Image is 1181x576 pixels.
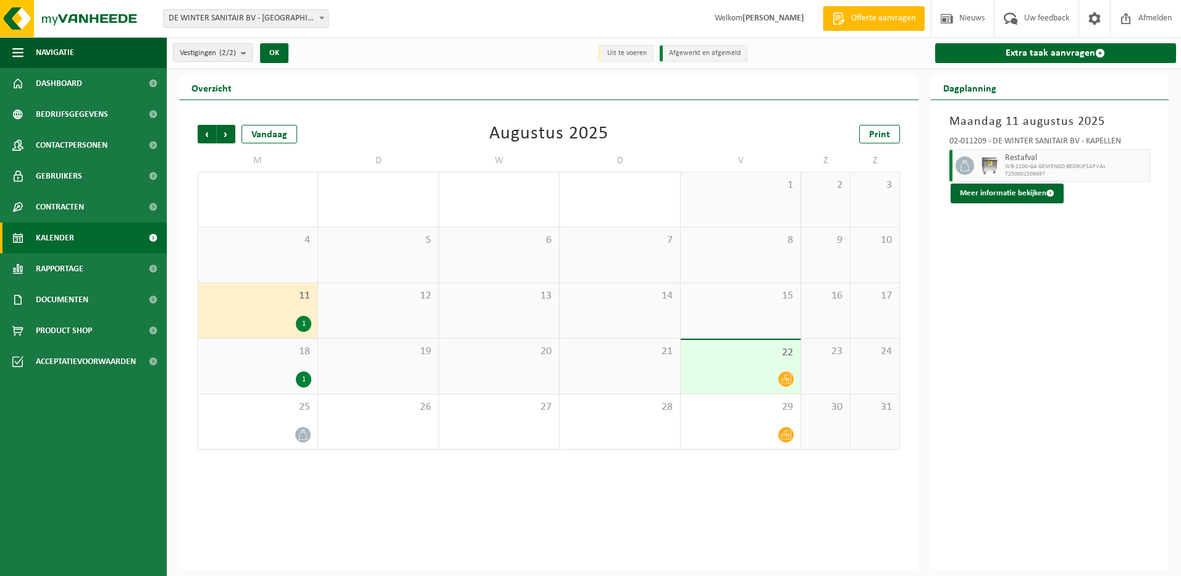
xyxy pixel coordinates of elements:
h3: Maandag 11 augustus 2025 [949,112,1151,131]
td: D [318,150,439,172]
span: 21 [566,345,673,358]
span: 25 [204,400,311,414]
span: 17 [857,289,893,303]
span: Bedrijfsgegevens [36,99,108,130]
span: Gebruikers [36,161,82,192]
span: Navigatie [36,37,74,68]
strong: [PERSON_NAME] [742,14,804,23]
td: Z [801,150,851,172]
span: 15 [687,289,794,303]
span: 6 [445,234,553,247]
a: Print [859,125,900,143]
div: 1 [296,316,311,332]
span: 12 [324,289,432,303]
td: V [681,150,801,172]
button: Vestigingen(2/2) [173,43,253,62]
span: 7 [566,234,673,247]
span: 28 [566,400,673,414]
div: 02-011209 - DE WINTER SANITAIR BV - KAPELLEN [949,137,1151,150]
span: 8 [687,234,794,247]
h2: Overzicht [179,75,244,100]
span: 29 [687,400,794,414]
span: T250001506697 [1005,171,1147,178]
span: WB-1100-GA GEMENGD BEDRIJFSAFVAL [1005,163,1147,171]
li: Uit te voeren [598,45,654,62]
td: Z [851,150,900,172]
span: 16 [807,289,844,303]
li: Afgewerkt en afgemeld [660,45,747,62]
span: Acceptatievoorwaarden [36,346,136,377]
span: Documenten [36,284,88,315]
span: 20 [445,345,553,358]
span: 18 [204,345,311,358]
span: 23 [807,345,844,358]
span: 26 [324,400,432,414]
span: Vorige [198,125,216,143]
span: 10 [857,234,893,247]
span: 9 [807,234,844,247]
img: WB-1100-GAL-GY-02 [980,156,999,175]
span: Kalender [36,222,74,253]
span: Offerte aanvragen [848,12,918,25]
a: Offerte aanvragen [823,6,925,31]
span: 30 [807,400,844,414]
span: 31 [857,400,893,414]
span: DE WINTER SANITAIR BV - BRASSCHAAT [163,9,329,28]
span: Volgende [217,125,235,143]
span: 4 [204,234,311,247]
span: Rapportage [36,253,83,284]
span: Contactpersonen [36,130,107,161]
h2: Dagplanning [931,75,1009,100]
span: 14 [566,289,673,303]
span: 13 [445,289,553,303]
div: Vandaag [242,125,297,143]
span: 1 [687,179,794,192]
a: Extra taak aanvragen [935,43,1177,63]
span: 27 [445,400,553,414]
td: W [439,150,560,172]
span: Vestigingen [180,44,236,62]
span: Product Shop [36,315,92,346]
count: (2/2) [219,49,236,57]
span: 24 [857,345,893,358]
span: 5 [324,234,432,247]
td: M [198,150,318,172]
span: Contracten [36,192,84,222]
span: 19 [324,345,432,358]
button: Meer informatie bekijken [951,184,1064,203]
span: Restafval [1005,153,1147,163]
span: Print [869,130,890,140]
div: 1 [296,371,311,388]
div: Augustus 2025 [489,125,608,143]
span: 11 [204,289,311,303]
span: DE WINTER SANITAIR BV - BRASSCHAAT [164,10,328,27]
td: D [560,150,680,172]
span: 3 [857,179,893,192]
button: OK [260,43,288,63]
span: 2 [807,179,844,192]
span: Dashboard [36,68,82,99]
span: 22 [687,346,794,360]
